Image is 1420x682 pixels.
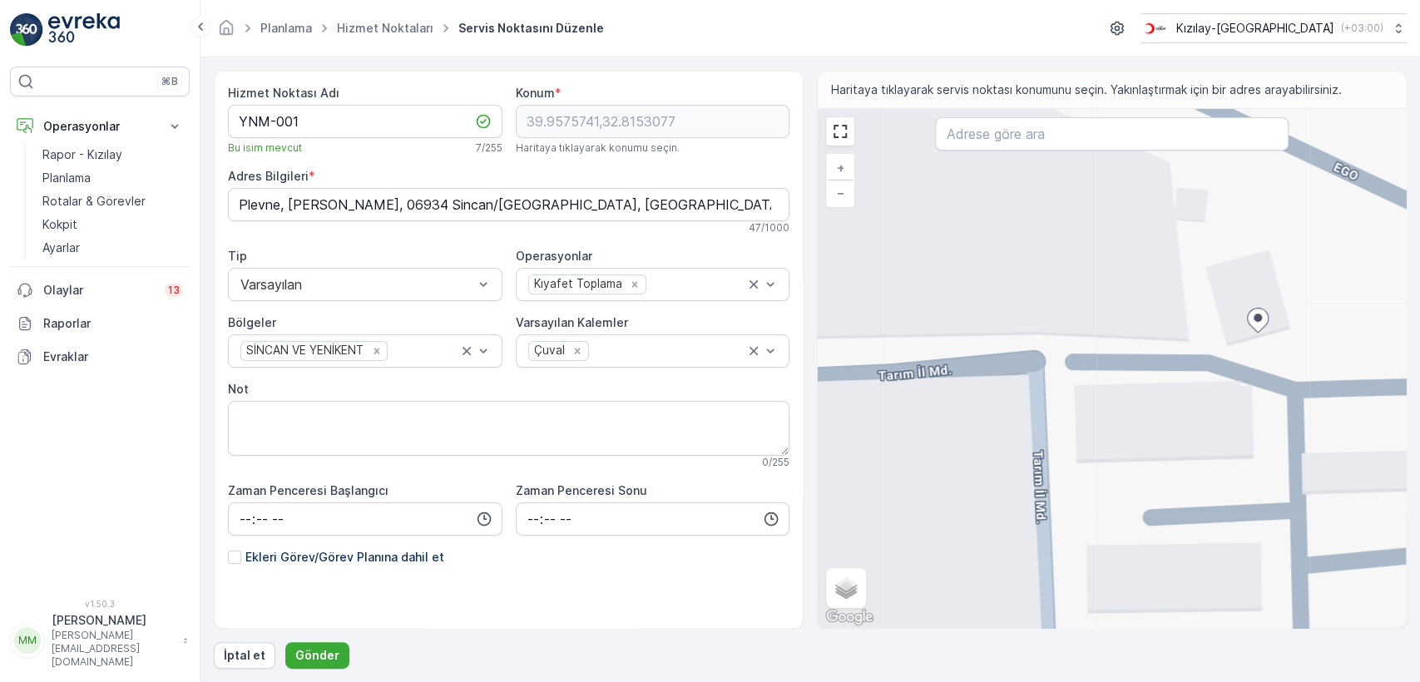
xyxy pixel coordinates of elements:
[52,629,175,669] p: [PERSON_NAME][EMAIL_ADDRESS][DOMAIN_NAME]
[10,307,190,340] a: Raporlar
[217,25,235,39] a: Ana Sayfa
[14,627,41,654] div: MM
[36,166,190,190] a: Planlama
[168,284,180,297] p: 13
[36,213,190,236] a: Kokpit
[10,340,190,373] a: Evraklar
[749,221,789,235] p: 47 / 1000
[36,143,190,166] a: Rapor - Kızılay
[831,82,1342,98] span: Haritaya tıklayarak servis noktası konumunu seçin. Yakınlaştırmak için bir adres arayabilirsiniz.
[476,141,502,155] p: 7 / 255
[762,456,789,469] p: 0 / 255
[285,642,349,669] button: Gönder
[10,110,190,143] button: Operasyonlar
[626,277,644,292] div: Remove Kıyafet Toplama
[1140,13,1407,43] button: Kızılay-[GEOGRAPHIC_DATA](+03:00)
[10,612,190,669] button: MM[PERSON_NAME][PERSON_NAME][EMAIL_ADDRESS][DOMAIN_NAME]
[837,161,844,175] span: +
[455,20,607,37] span: Servis Noktasını Düzenle
[529,275,625,293] div: Kıyafet Toplama
[43,348,183,365] p: Evraklar
[10,274,190,307] a: Olaylar13
[1176,20,1334,37] p: Kızılay-[GEOGRAPHIC_DATA]
[161,75,178,88] p: ⌘B
[822,606,877,628] a: Bu bölgeyi Google Haritalar'da açın (yeni pencerede açılır)
[245,549,444,566] p: Ekleri Görev/Görev Planına dahil et
[529,342,567,359] div: Çuval
[43,118,156,135] p: Operasyonlar
[260,21,312,35] a: Planlama
[828,570,864,606] a: Layers
[43,315,183,332] p: Raporlar
[1140,19,1170,37] img: k%C4%B1z%C4%B1lay.png
[42,170,91,186] p: Planlama
[228,86,339,100] label: Hizmet Noktası Adı
[228,382,249,396] label: Not
[568,343,586,358] div: Remove Çuval
[36,236,190,259] a: Ayarlar
[10,13,43,47] img: logo
[228,249,247,263] label: Tip
[295,647,339,664] p: Gönder
[48,13,120,47] img: logo_light-DOdMpM7g.png
[10,599,190,609] span: v 1.50.3
[935,117,1288,151] input: Adrese göre ara
[228,315,276,329] label: Bölgeler
[42,146,122,163] p: Rapor - Kızılay
[516,315,628,329] label: Varsayılan Kalemler
[228,169,309,183] label: Adres Bilgileri
[43,282,155,299] p: Olaylar
[36,190,190,213] a: Rotalar & Görevler
[516,249,592,263] label: Operasyonlar
[828,119,853,144] a: View Fullscreen
[368,343,386,358] div: Remove SİNCAN VE YENİKENT
[52,612,175,629] p: [PERSON_NAME]
[241,342,366,359] div: SİNCAN VE YENİKENT
[1341,22,1383,35] p: ( +03:00 )
[837,185,845,200] span: −
[224,647,265,664] p: İptal et
[516,86,555,100] label: Konum
[228,483,388,497] label: Zaman Penceresi Başlangıcı
[42,240,80,256] p: Ayarlar
[214,642,275,669] button: İptal et
[828,180,853,205] a: Uzaklaştır
[228,141,302,155] span: Bu isim mevcut
[822,606,877,628] img: Google
[42,193,146,210] p: Rotalar & Görevler
[337,21,433,35] a: Hizmet Noktaları
[516,483,647,497] label: Zaman Penceresi Sonu
[516,141,680,155] span: Haritaya tıklayarak konumu seçin.
[42,216,77,233] p: Kokpit
[828,156,853,180] a: Yakınlaştır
